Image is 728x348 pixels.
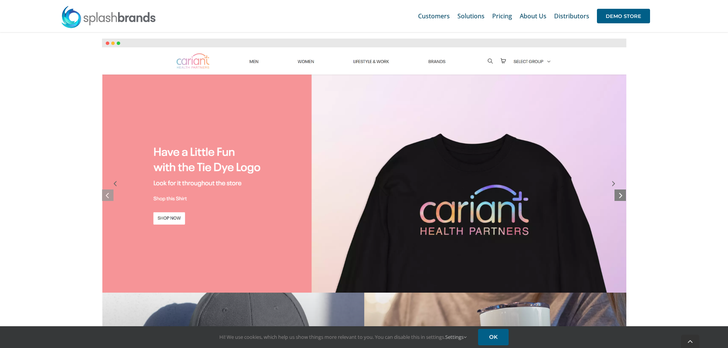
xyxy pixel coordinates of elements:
[418,4,650,28] nav: Main Menu Sticky
[520,13,546,19] span: About Us
[445,333,467,340] a: Settings
[102,39,626,342] img: screely-1684639515953.png
[597,4,650,28] a: DEMO STORE
[457,13,485,19] span: Solutions
[219,333,467,340] span: Hi! We use cookies, which help us show things more relevant to you. You can disable this in setti...
[554,13,589,19] span: Distributors
[492,4,512,28] a: Pricing
[418,4,450,28] a: Customers
[597,9,650,23] span: DEMO STORE
[418,13,450,19] span: Customers
[554,4,589,28] a: Distributors
[492,13,512,19] span: Pricing
[478,329,509,345] a: OK
[61,5,156,28] img: SplashBrands.com Logo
